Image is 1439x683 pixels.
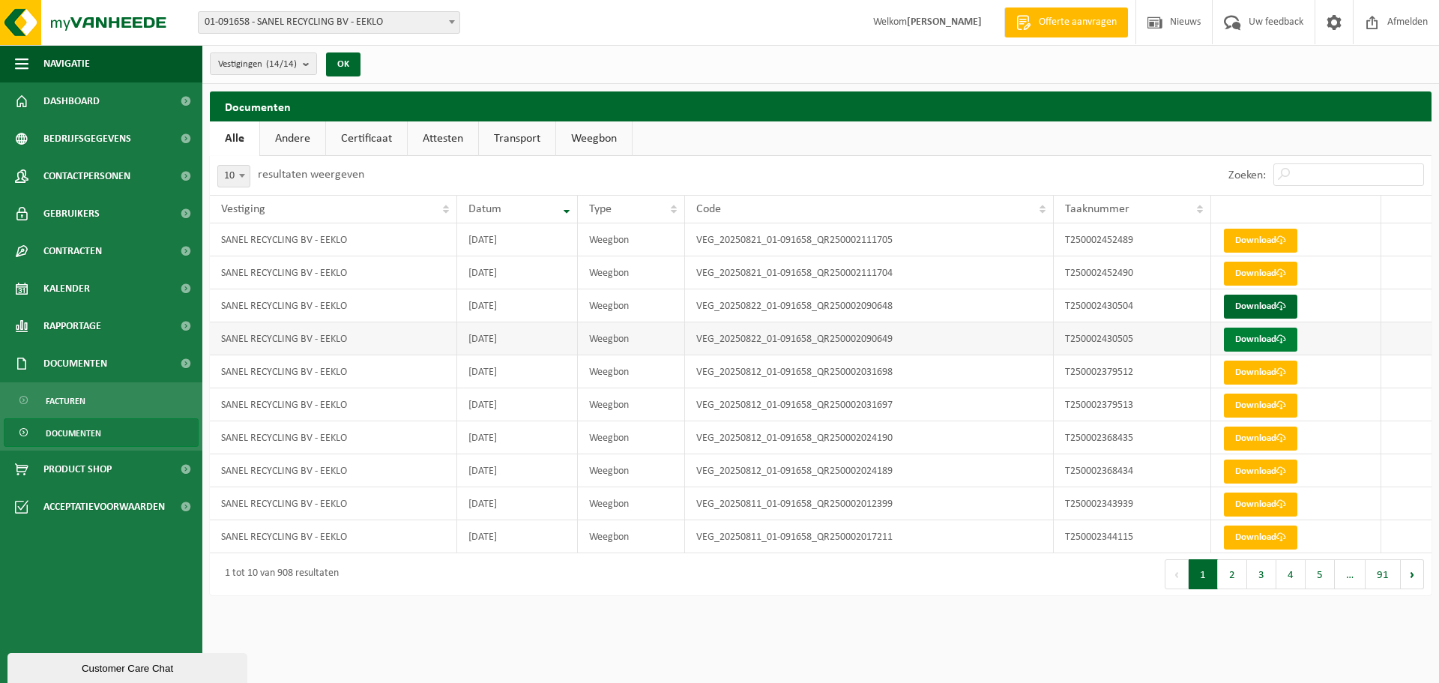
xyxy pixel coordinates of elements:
[1054,520,1211,553] td: T250002344115
[685,421,1054,454] td: VEG_20250812_01-091658_QR250002024190
[4,386,199,415] a: Facturen
[1306,559,1335,589] button: 5
[1054,256,1211,289] td: T250002452490
[326,52,360,76] button: OK
[578,289,685,322] td: Weegbon
[1401,559,1424,589] button: Next
[218,166,250,187] span: 10
[199,12,459,33] span: 01-091658 - SANEL RECYCLING BV - EEKLO
[210,388,457,421] td: SANEL RECYCLING BV - EEKLO
[43,451,112,488] span: Product Shop
[1054,421,1211,454] td: T250002368435
[578,256,685,289] td: Weegbon
[1054,355,1211,388] td: T250002379512
[43,307,101,345] span: Rapportage
[457,487,578,520] td: [DATE]
[1189,559,1218,589] button: 1
[685,487,1054,520] td: VEG_20250811_01-091658_QR250002012399
[218,53,297,76] span: Vestigingen
[1054,388,1211,421] td: T250002379513
[696,203,721,215] span: Code
[198,11,460,34] span: 01-091658 - SANEL RECYCLING BV - EEKLO
[43,345,107,382] span: Documenten
[210,487,457,520] td: SANEL RECYCLING BV - EEKLO
[578,487,685,520] td: Weegbon
[685,355,1054,388] td: VEG_20250812_01-091658_QR250002031698
[210,322,457,355] td: SANEL RECYCLING BV - EEKLO
[578,355,685,388] td: Weegbon
[258,169,364,181] label: resultaten weergeven
[43,82,100,120] span: Dashboard
[1065,203,1129,215] span: Taaknummer
[457,388,578,421] td: [DATE]
[1054,454,1211,487] td: T250002368434
[907,16,982,28] strong: [PERSON_NAME]
[589,203,612,215] span: Type
[1224,295,1297,319] a: Download
[7,650,250,683] iframe: chat widget
[685,223,1054,256] td: VEG_20250821_01-091658_QR250002111705
[1054,487,1211,520] td: T250002343939
[43,232,102,270] span: Contracten
[1224,328,1297,352] a: Download
[217,165,250,187] span: 10
[685,322,1054,355] td: VEG_20250822_01-091658_QR250002090649
[43,488,165,526] span: Acceptatievoorwaarden
[1366,559,1401,589] button: 91
[1224,526,1297,550] a: Download
[43,45,90,82] span: Navigatie
[457,520,578,553] td: [DATE]
[326,121,407,156] a: Certificaat
[43,270,90,307] span: Kalender
[210,52,317,75] button: Vestigingen(14/14)
[1035,15,1120,30] span: Offerte aanvragen
[457,256,578,289] td: [DATE]
[43,157,130,195] span: Contactpersonen
[685,289,1054,322] td: VEG_20250822_01-091658_QR250002090648
[210,121,259,156] a: Alle
[210,421,457,454] td: SANEL RECYCLING BV - EEKLO
[457,322,578,355] td: [DATE]
[1224,394,1297,418] a: Download
[578,454,685,487] td: Weegbon
[1165,559,1189,589] button: Previous
[260,121,325,156] a: Andere
[46,387,85,415] span: Facturen
[457,355,578,388] td: [DATE]
[221,203,265,215] span: Vestiging
[210,520,457,553] td: SANEL RECYCLING BV - EEKLO
[1228,169,1266,181] label: Zoeken:
[685,388,1054,421] td: VEG_20250812_01-091658_QR250002031697
[1054,223,1211,256] td: T250002452489
[578,421,685,454] td: Weegbon
[217,561,339,588] div: 1 tot 10 van 908 resultaten
[1335,559,1366,589] span: …
[685,454,1054,487] td: VEG_20250812_01-091658_QR250002024189
[1224,229,1297,253] a: Download
[468,203,501,215] span: Datum
[1224,427,1297,451] a: Download
[1004,7,1128,37] a: Offerte aanvragen
[578,520,685,553] td: Weegbon
[210,256,457,289] td: SANEL RECYCLING BV - EEKLO
[457,421,578,454] td: [DATE]
[578,322,685,355] td: Weegbon
[1224,493,1297,517] a: Download
[685,520,1054,553] td: VEG_20250811_01-091658_QR250002017211
[685,256,1054,289] td: VEG_20250821_01-091658_QR250002111704
[43,195,100,232] span: Gebruikers
[578,388,685,421] td: Weegbon
[1054,322,1211,355] td: T250002430505
[1247,559,1276,589] button: 3
[210,355,457,388] td: SANEL RECYCLING BV - EEKLO
[1276,559,1306,589] button: 4
[266,59,297,69] count: (14/14)
[210,91,1432,121] h2: Documenten
[556,121,632,156] a: Weegbon
[210,289,457,322] td: SANEL RECYCLING BV - EEKLO
[1224,262,1297,286] a: Download
[1224,460,1297,484] a: Download
[46,419,101,448] span: Documenten
[1224,361,1297,385] a: Download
